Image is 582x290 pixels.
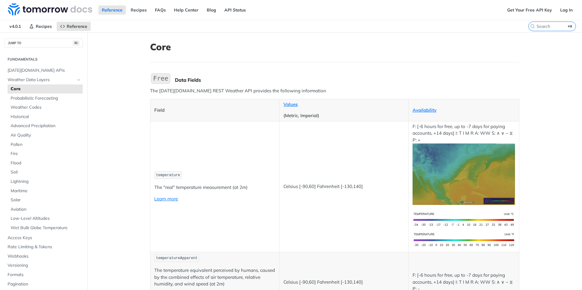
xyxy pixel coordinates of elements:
[5,66,83,75] a: [DATE][DOMAIN_NAME] APIs
[8,121,83,130] a: Advanced Precipitation
[8,262,81,269] span: Versioning
[154,107,275,114] p: Field
[8,223,83,232] a: Wet Bulb Globe Temperature
[76,77,81,82] button: Hide subpages for Weather Data Layers
[283,183,404,190] p: Celsius [-90,60] Fahrenheit [-130,140]
[11,114,81,120] span: Historical
[8,112,83,121] a: Historical
[203,5,219,15] a: Blog
[156,173,180,177] span: temperature
[8,131,83,140] a: Air Quality
[11,169,81,175] span: Soil
[11,151,81,157] span: Fire
[11,179,81,185] span: Lightning
[154,267,275,288] p: The temperature equivalent perceived by humans, caused by the combined effects of air temperature...
[8,103,83,112] a: Weather Codes
[8,244,81,250] span: Rate Limiting & Tokens
[5,252,83,261] a: Webhooks
[99,5,126,15] a: Reference
[11,86,81,92] span: Core
[283,101,298,107] a: Values
[6,22,24,31] span: v4.0.1
[8,214,83,223] a: Low-Level Altitudes
[413,107,436,113] a: Availability
[8,140,83,149] a: Pollen
[8,205,83,214] a: Aviation
[26,22,55,31] a: Recipes
[11,197,81,203] span: Solar
[8,177,83,186] a: Lightning
[171,5,202,15] a: Help Center
[413,123,515,205] p: F: [-6 hours for free, up to -7 days for paying accounts, +14 days] I: T I M R A: WW S: ∧ ∨ ~ ⧖ P: +
[11,206,81,213] span: Aviation
[152,5,169,15] a: FAQs
[8,149,83,158] a: Fire
[8,84,83,94] a: Core
[57,22,91,31] a: Reference
[413,171,515,177] span: Expand image
[5,233,83,242] a: Access Keys
[5,75,83,84] a: Weather Data LayersHide subpages for Weather Data Layers
[11,160,81,166] span: Flood
[413,216,515,222] span: Expand image
[8,168,83,177] a: Soil
[11,142,81,148] span: Pollen
[156,256,198,260] span: temperatureApparent
[5,242,83,252] a: Rate Limiting & Tokens
[8,196,83,205] a: Solar
[5,57,83,62] h2: Fundamentals
[11,225,81,231] span: Wet Bulb Globe Temperature
[283,112,404,119] p: (Metric, Imperial)
[73,41,79,46] span: ⌘/
[11,95,81,101] span: Probabilistic Forecasting
[5,261,83,270] a: Versioning
[8,3,92,15] img: Tomorrow.io Weather API Docs
[11,132,81,138] span: Air Quality
[5,280,83,289] a: Pagination
[8,68,81,74] span: [DATE][DOMAIN_NAME] APIs
[154,184,275,191] p: The "real" temperature measurement (at 2m)
[11,188,81,194] span: Maritime
[8,272,81,278] span: Formats
[283,279,404,286] p: Celsius [-90,60] Fahrenheit [-130,140]
[154,196,178,202] a: Learn more
[557,5,576,15] a: Log In
[8,186,83,196] a: Maritime
[150,41,519,52] h1: Core
[8,94,83,103] a: Probabilistic Forecasting
[8,281,81,287] span: Pagination
[504,5,555,15] a: Get Your Free API Key
[530,24,535,29] svg: Search
[221,5,249,15] a: API Status
[150,87,519,94] p: The [DATE][DOMAIN_NAME] REST Weather API provides the following information
[36,24,52,29] span: Recipes
[413,236,515,242] span: Expand image
[11,216,81,222] span: Low-Level Altitudes
[11,104,81,110] span: Weather Codes
[127,5,150,15] a: Recipes
[8,77,75,83] span: Weather Data Layers
[67,24,87,29] span: Reference
[8,159,83,168] a: Flood
[8,235,81,241] span: Access Keys
[5,270,83,279] a: Formats
[567,23,574,29] kbd: ⌘K
[11,123,81,129] span: Advanced Precipitation
[175,77,519,83] div: Data Fields
[5,38,83,48] button: JUMP TO⌘/
[8,253,81,259] span: Webhooks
